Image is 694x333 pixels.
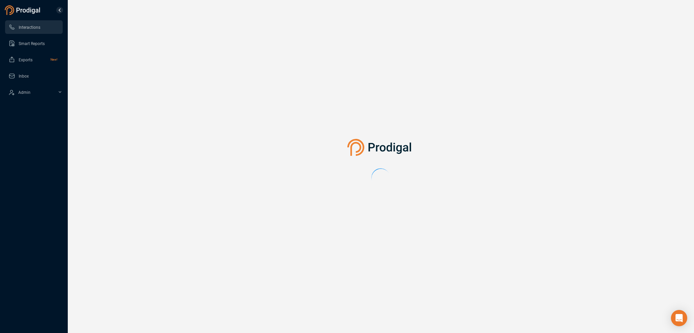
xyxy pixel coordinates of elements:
[50,53,57,66] span: New!
[347,139,415,156] img: prodigal-logo
[8,69,57,83] a: Inbox
[19,25,40,30] span: Interactions
[8,20,57,34] a: Interactions
[8,37,57,50] a: Smart Reports
[671,310,687,326] div: Open Intercom Messenger
[19,41,45,46] span: Smart Reports
[19,58,33,62] span: Exports
[8,53,57,66] a: ExportsNew!
[5,20,63,34] li: Interactions
[19,74,29,79] span: Inbox
[5,69,63,83] li: Inbox
[5,53,63,66] li: Exports
[18,90,30,95] span: Admin
[5,37,63,50] li: Smart Reports
[5,5,42,15] img: prodigal-logo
